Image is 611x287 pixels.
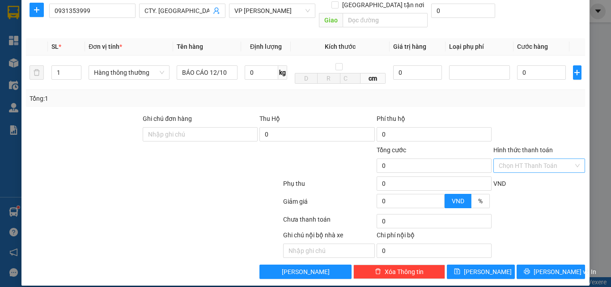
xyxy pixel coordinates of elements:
label: Hình thức thanh toán [493,146,553,154]
input: R [317,73,340,84]
span: Định lượng [250,43,282,50]
div: Giảm giá [282,197,376,212]
span: kg [278,65,287,80]
span: cm [361,73,386,84]
div: Chưa thanh toán [282,214,376,230]
span: % [478,197,483,205]
input: Dọc đường [343,13,428,27]
button: delete [30,65,44,80]
span: [PERSON_NAME] [282,267,330,277]
button: printer[PERSON_NAME] và In [517,265,585,279]
span: VND [452,197,464,205]
input: D [295,73,318,84]
div: Tổng: 1 [30,94,237,103]
div: Ghi chú nội bộ nhà xe [283,230,375,244]
span: Thu Hộ [259,115,280,122]
button: [PERSON_NAME] [259,265,351,279]
span: printer [524,268,530,275]
input: VD: Bàn, Ghế [177,65,238,80]
span: SL [51,43,59,50]
input: 0 [393,65,442,80]
span: Hàng thông thường [94,66,164,79]
span: save [454,268,460,275]
span: [PERSON_NAME] và In [534,267,596,277]
span: delete [375,268,381,275]
span: VND [493,180,506,187]
div: Phụ thu [282,179,376,194]
span: Tên hàng [177,43,203,50]
span: Giá trị hàng [393,43,426,50]
button: plus [573,65,581,80]
label: Ghi chú đơn hàng [143,115,192,122]
button: deleteXóa Thông tin [353,265,445,279]
th: Loại phụ phí [446,38,513,56]
span: Xóa Thông tin [385,267,424,277]
input: Cước giao hàng [431,4,495,18]
span: Đơn vị tính [89,43,122,50]
input: Ghi chú đơn hàng [143,127,258,141]
span: plus [573,69,581,76]
span: plus [30,6,43,13]
span: Cước hàng [517,43,548,50]
span: Giao [319,13,343,27]
button: save[PERSON_NAME] [447,265,515,279]
button: plus [30,3,44,17]
span: Kích thước [325,43,356,50]
input: C [340,73,361,84]
span: VP LÊ HỒNG PHONG [234,4,310,17]
div: Phí thu hộ [377,114,492,127]
div: Chi phí nội bộ [377,230,492,244]
span: user-add [213,7,220,14]
span: Tổng cước [377,146,406,154]
span: [PERSON_NAME] [464,267,512,277]
input: Nhập ghi chú [283,244,375,258]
